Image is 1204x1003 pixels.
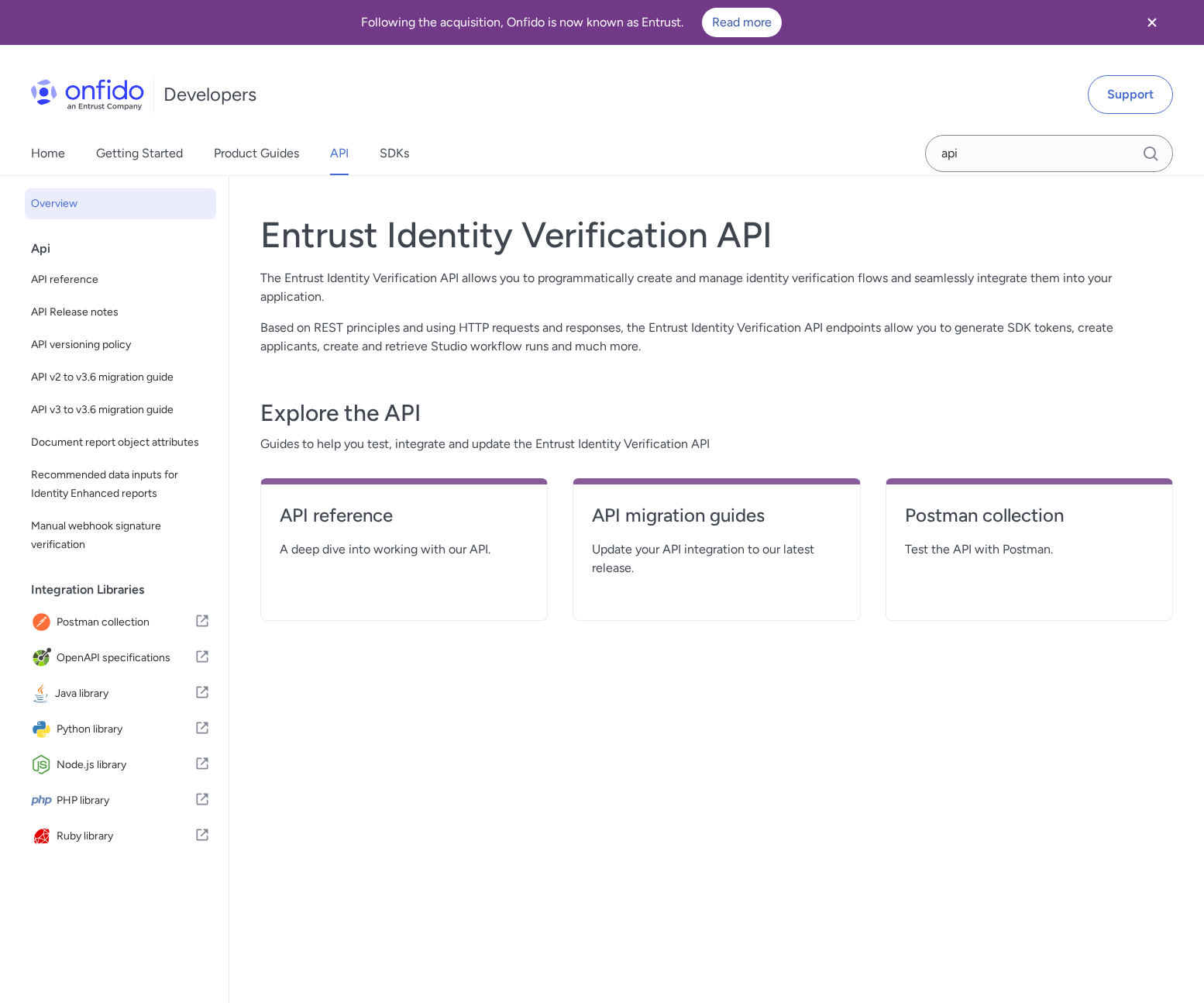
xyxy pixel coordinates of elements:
h1: Entrust Identity Verification API [260,213,1173,257]
span: Postman collection [57,612,194,633]
img: Onfido Logo [31,79,144,110]
img: IconNode.js library [31,754,57,776]
span: API versioning policy [31,336,210,354]
span: Manual webhook signature verification [31,517,210,554]
h4: API migration guides [592,503,841,528]
a: API v2 to v3.6 migration guide [25,362,216,393]
span: Update your API integration to our latest release. [592,540,841,577]
a: API [330,132,349,175]
a: Getting Started [96,132,183,175]
a: Postman collection [905,503,1154,540]
a: API migration guides [592,503,841,540]
svg: Close banner [1143,13,1161,32]
h1: Developers [163,82,256,107]
img: IconPython library [31,719,57,740]
span: Ruby library [57,825,194,847]
a: API v3 to v3.6 migration guide [25,395,216,426]
img: IconPHP library [31,790,57,812]
span: Java library [55,683,194,705]
h3: Explore the API [260,398,1173,429]
a: IconNode.js libraryNode.js library [25,748,216,782]
a: IconPython libraryPython library [25,712,216,746]
a: Recommended data inputs for Identity Enhanced reports [25,460,216,509]
span: PHP library [57,790,194,812]
span: API v2 to v3.6 migration guide [31,368,210,387]
span: Recommended data inputs for Identity Enhanced reports [31,466,210,503]
a: IconJava libraryJava library [25,677,216,711]
img: IconRuby library [31,825,57,847]
span: API reference [31,271,210,289]
span: Document report object attributes [31,433,210,452]
a: Home [31,132,65,175]
span: API v3 to v3.6 migration guide [31,401,210,419]
a: API versioning policy [25,329,216,360]
a: Manual webhook signature verification [25,511,216,560]
img: IconOpenAPI specifications [31,647,57,669]
span: A deep dive into working with our API. [280,540,528,559]
a: IconPostman collectionPostman collection [25,605,216,639]
a: Read more [702,8,782,37]
h4: Postman collection [905,503,1154,528]
a: IconRuby libraryRuby library [25,819,216,853]
img: IconPostman collection [31,612,57,633]
img: IconJava library [31,683,55,705]
a: Overview [25,188,216,219]
input: Onfido search input field [925,135,1173,172]
span: API Release notes [31,303,210,322]
div: Integration Libraries [31,574,222,605]
button: Close banner [1123,3,1181,42]
span: Guides to help you test, integrate and update the Entrust Identity Verification API [260,435,1173,453]
a: IconOpenAPI specificationsOpenAPI specifications [25,641,216,675]
span: Node.js library [57,754,194,776]
a: Product Guides [214,132,299,175]
a: Document report object attributes [25,427,216,458]
div: Api [31,233,222,264]
a: API Release notes [25,297,216,328]
a: IconPHP libraryPHP library [25,784,216,818]
a: SDKs [380,132,409,175]
p: Based on REST principles and using HTTP requests and responses, the Entrust Identity Verification... [260,319,1173,356]
a: API reference [280,503,528,540]
span: OpenAPI specifications [57,647,194,669]
a: Support [1088,75,1173,114]
p: The Entrust Identity Verification API allows you to programmatically create and manage identity v... [260,269,1173,306]
span: Test the API with Postman. [905,540,1154,559]
a: API reference [25,264,216,295]
span: Python library [57,719,194,740]
span: Overview [31,195,210,213]
div: Following the acquisition, Onfido is now known as Entrust. [19,8,1123,37]
h4: API reference [280,503,528,528]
